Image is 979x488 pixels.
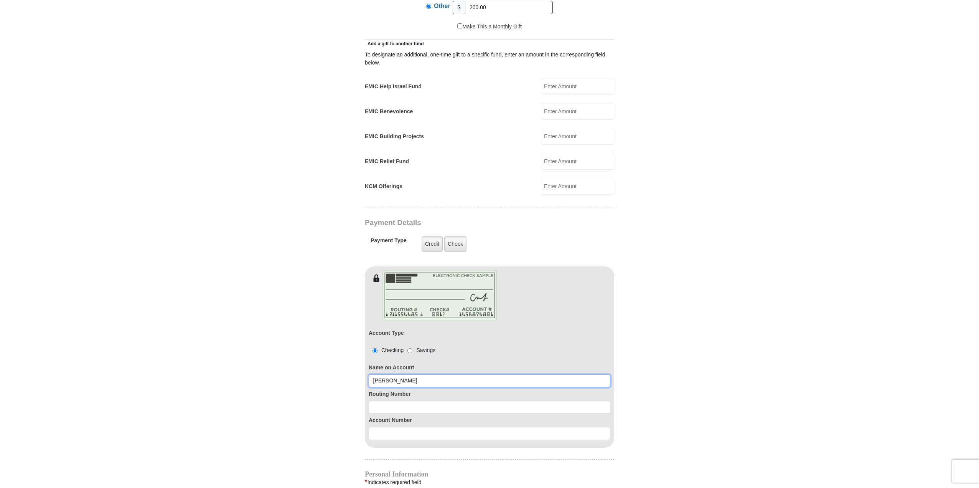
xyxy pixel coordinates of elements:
input: Enter Amount [541,128,614,145]
label: Account Type [369,329,404,337]
input: Make This a Monthly Gift [457,23,462,28]
input: Other Amount [465,1,553,14]
h5: Payment Type [371,237,407,248]
span: Other [434,3,450,9]
label: Credit [422,236,443,252]
label: Account Number [369,416,610,424]
span: $ [453,1,466,14]
label: Make This a Monthly Gift [457,23,522,31]
div: Checking Savings [369,346,435,354]
h4: Personal Information [365,471,614,477]
label: Check [444,236,466,252]
label: EMIC Relief Fund [365,157,409,165]
label: KCM Offerings [365,182,402,190]
div: Indicates required field [365,477,614,487]
h3: Payment Details [365,218,560,227]
label: EMIC Building Projects [365,132,424,141]
label: Name on Account [369,364,610,372]
div: To designate an additional, one-time gift to a specific fund, enter an amount in the correspondin... [365,51,614,67]
label: Routing Number [369,390,610,398]
span: Add a gift to another fund [365,41,424,46]
input: Enter Amount [541,178,614,195]
input: Enter Amount [541,103,614,120]
label: EMIC Help Israel Fund [365,83,422,91]
label: EMIC Benevolence [365,108,413,116]
img: check-en.png [382,270,497,321]
input: Enter Amount [541,153,614,170]
input: Enter Amount [541,78,614,95]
